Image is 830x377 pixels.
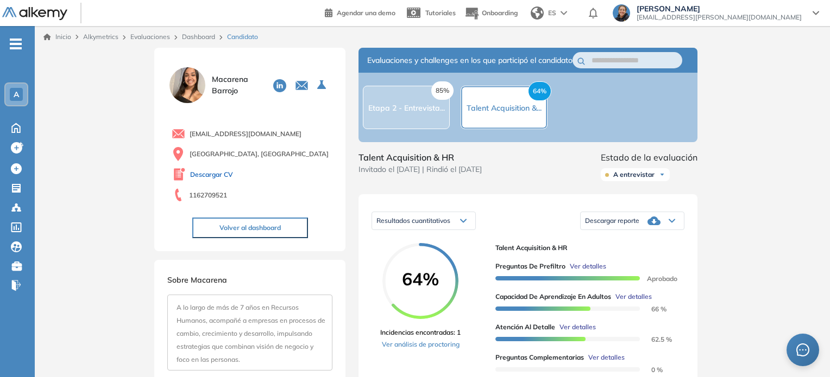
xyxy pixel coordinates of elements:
[611,292,652,302] button: Ver detalles
[190,129,301,139] span: [EMAIL_ADDRESS][DOMAIN_NAME]
[167,65,207,105] img: PROFILE_MENU_LOGO_USER
[337,9,395,17] span: Agendar una demo
[376,216,450,225] span: Resultados cuantitativos
[528,81,551,101] span: 64%
[325,5,395,18] a: Agendar una demo
[177,303,325,363] span: A lo largo de más de 7 años en Recursos Humanos, acompañé a empresas en procesos de cambio, creci...
[588,353,625,362] span: Ver detalles
[638,305,666,313] span: 66 %
[382,270,458,287] span: 64%
[467,103,542,113] span: Talent Acquisition &...
[83,33,118,41] span: Alkymetrics
[565,261,606,271] button: Ver detalles
[2,7,67,21] img: Logo
[313,75,332,95] button: Seleccione la evaluación activa
[555,322,596,332] button: Ver detalles
[10,43,22,45] i: -
[584,353,625,362] button: Ver detalles
[585,216,639,225] span: Descargar reporte
[431,81,454,100] span: 85%
[495,292,611,302] span: Capacidad de Aprendizaje en Adultos
[638,366,663,374] span: 0 %
[43,32,71,42] a: Inicio
[615,292,652,302] span: Ver detalles
[637,4,802,13] span: [PERSON_NAME]
[359,164,482,175] span: Invitado el [DATE] | Rindió el [DATE]
[212,74,265,97] span: Macarena Barrojo
[359,151,482,164] span: Talent Acquisition & HR
[425,9,456,17] span: Tutoriales
[495,243,676,253] span: Talent Acquisition & HR
[548,8,556,18] span: ES
[192,218,308,238] button: Volver al dashboard
[380,328,461,337] span: Incidencias encontradas: 1
[659,171,665,178] img: Ícono de flecha
[227,32,258,42] span: Candidato
[367,55,573,66] span: Evaluaciones y challenges en los que participó el candidato
[638,335,672,343] span: 62.5 %
[380,340,461,349] a: Ver análisis de proctoring
[559,322,596,332] span: Ver detalles
[368,103,445,113] span: Etapa 2 - Entrevista...
[190,149,329,159] span: [GEOGRAPHIC_DATA], [GEOGRAPHIC_DATA]
[190,170,233,180] a: Descargar CV
[182,33,215,41] a: Dashboard
[638,274,677,283] span: Aprobado
[613,170,655,179] span: A entrevistar
[495,353,584,362] span: Preguntas complementarias
[14,90,19,99] span: A
[601,151,697,164] span: Estado de la evaluación
[495,261,565,271] span: Preguntas de Prefiltro
[637,13,802,22] span: [EMAIL_ADDRESS][PERSON_NAME][DOMAIN_NAME]
[464,2,518,25] button: Onboarding
[531,7,544,20] img: world
[130,33,170,41] a: Evaluaciones
[482,9,518,17] span: Onboarding
[796,343,809,356] span: message
[189,190,227,200] span: 1162709521
[561,11,567,15] img: arrow
[167,275,227,285] span: Sobre Macarena
[570,261,606,271] span: Ver detalles
[495,322,555,332] span: Atención al detalle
